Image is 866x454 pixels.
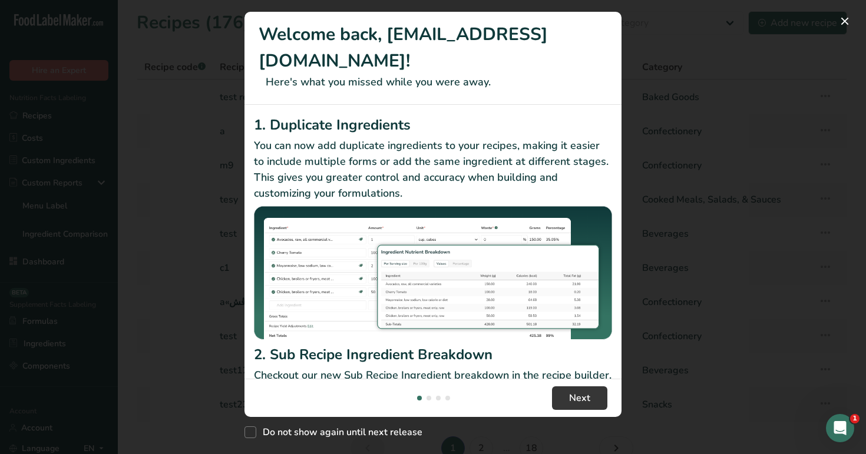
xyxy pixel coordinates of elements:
button: Next [552,386,607,410]
span: Next [569,391,590,405]
span: Do not show again until next release [256,426,422,438]
p: Checkout our new Sub Recipe Ingredient breakdown in the recipe builder. You can now see your Reci... [254,367,612,415]
h2: 2. Sub Recipe Ingredient Breakdown [254,344,612,365]
iframe: Intercom live chat [826,414,854,442]
span: 1 [850,414,860,423]
p: You can now add duplicate ingredients to your recipes, making it easier to include multiple forms... [254,138,612,201]
h2: 1. Duplicate Ingredients [254,114,612,135]
h1: Welcome back, [EMAIL_ADDRESS][DOMAIN_NAME]! [259,21,607,74]
p: Here's what you missed while you were away. [259,74,607,90]
img: Duplicate Ingredients [254,206,612,340]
